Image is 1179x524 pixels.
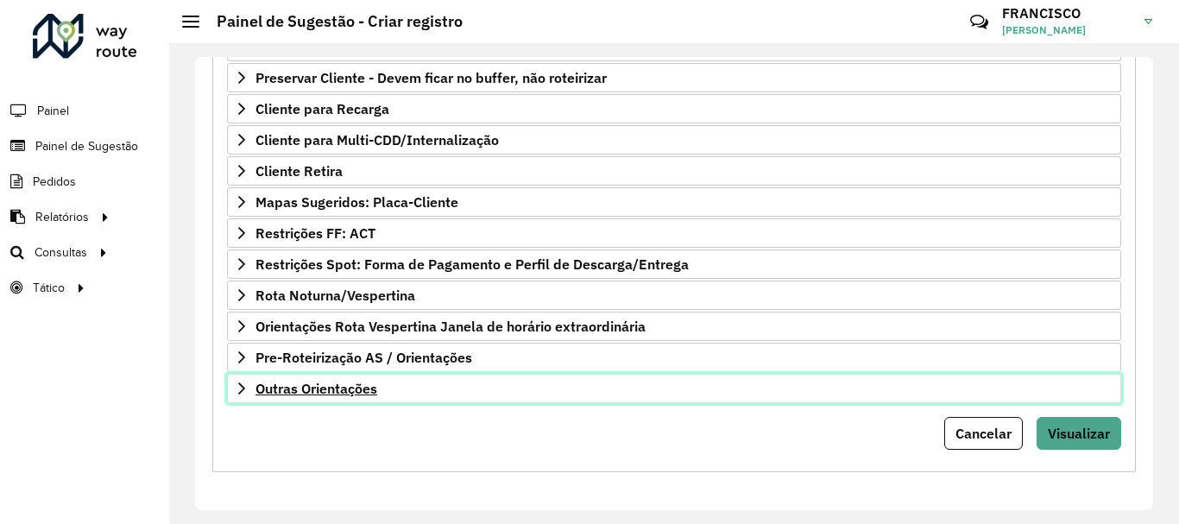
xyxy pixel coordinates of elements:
a: Orientações Rota Vespertina Janela de horário extraordinária [227,312,1121,341]
span: Rota Noturna/Vespertina [255,288,415,302]
span: Cliente para Multi-CDD/Internalização [255,133,499,147]
h3: FRANCISCO [1002,5,1132,22]
span: Painel [37,102,69,120]
span: Mapas Sugeridos: Placa-Cliente [255,195,458,209]
span: Outras Orientações [255,382,377,395]
a: Cliente para Recarga [227,94,1121,123]
span: Orientações Rota Vespertina Janela de horário extraordinária [255,319,646,333]
span: Cliente para Recarga [255,102,389,116]
a: Mapas Sugeridos: Placa-Cliente [227,187,1121,217]
a: Outras Orientações [227,374,1121,403]
span: Pre-Roteirização AS / Orientações [255,350,472,364]
a: Restrições FF: ACT [227,218,1121,248]
span: [PERSON_NAME] [1002,22,1132,38]
a: Rota Noturna/Vespertina [227,281,1121,310]
span: Cliente Retira [255,164,343,178]
a: Cliente Retira [227,156,1121,186]
button: Cancelar [944,417,1023,450]
span: Tático [33,279,65,297]
a: Preservar Cliente - Devem ficar no buffer, não roteirizar [227,63,1121,92]
span: Visualizar [1048,425,1110,442]
span: Cancelar [955,425,1012,442]
a: Restrições Spot: Forma de Pagamento e Perfil de Descarga/Entrega [227,249,1121,279]
span: Relatórios [35,208,89,226]
a: Contato Rápido [961,3,998,41]
span: Restrições FF: ACT [255,226,375,240]
h2: Painel de Sugestão - Criar registro [199,12,463,31]
a: Pre-Roteirização AS / Orientações [227,343,1121,372]
button: Visualizar [1037,417,1121,450]
span: Painel de Sugestão [35,137,138,155]
span: Restrições Spot: Forma de Pagamento e Perfil de Descarga/Entrega [255,257,689,271]
span: Preservar Cliente - Devem ficar no buffer, não roteirizar [255,71,607,85]
span: Pedidos [33,173,76,191]
a: Cliente para Multi-CDD/Internalização [227,125,1121,155]
span: Consultas [35,243,87,262]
